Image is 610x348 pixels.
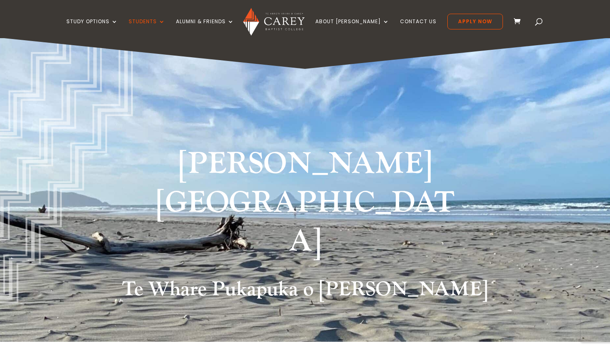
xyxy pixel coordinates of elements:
[129,19,165,38] a: Students
[176,19,234,38] a: Alumni & Friends
[66,19,118,38] a: Study Options
[315,19,389,38] a: About [PERSON_NAME]
[447,14,503,29] a: Apply Now
[243,8,304,36] img: Carey Baptist College
[149,145,461,265] h1: [PERSON_NAME][GEOGRAPHIC_DATA]
[81,277,529,306] h2: Te Whare Pukapuka o [PERSON_NAME]
[400,19,437,38] a: Contact Us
